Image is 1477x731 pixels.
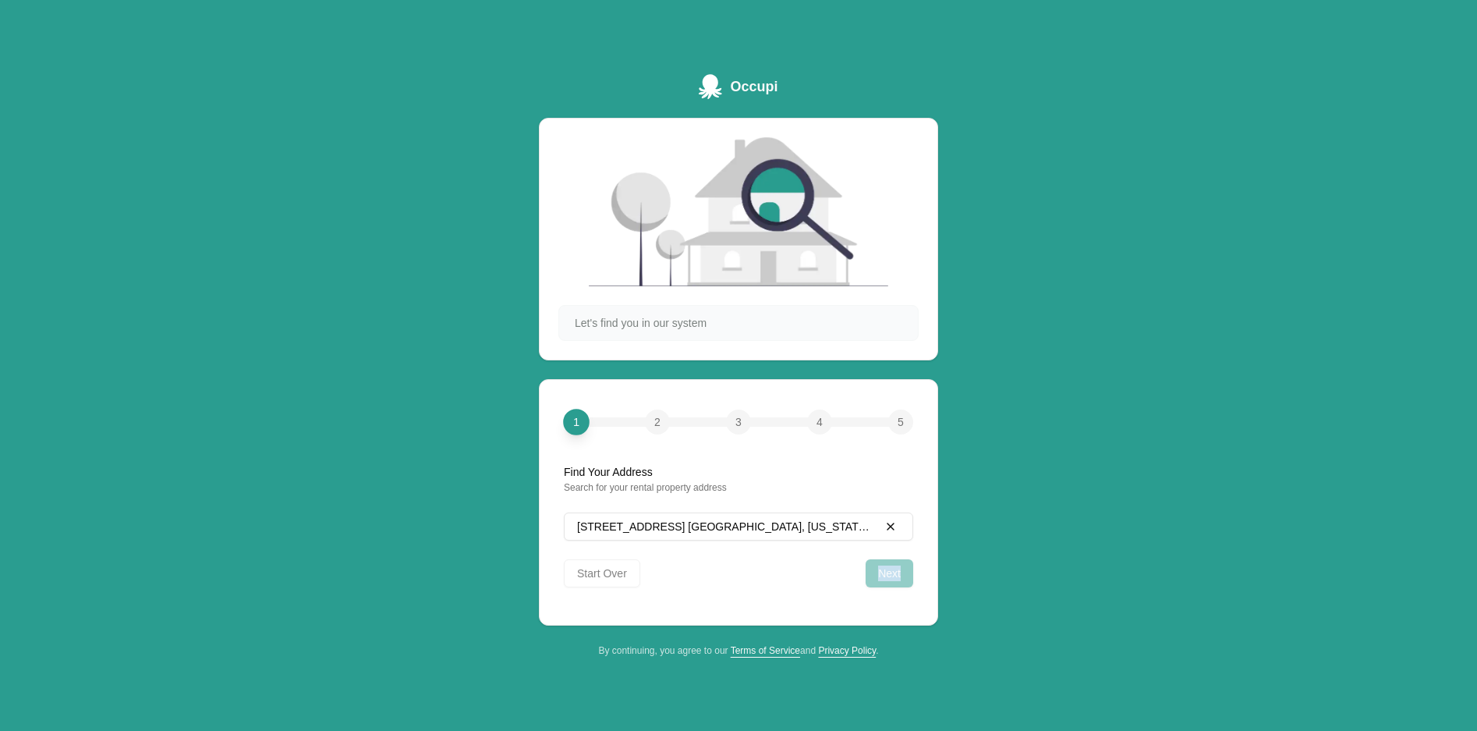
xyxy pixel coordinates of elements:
[818,645,876,656] a: Privacy Policy
[575,315,707,331] span: Let's find you in our system
[730,76,777,98] span: Occupi
[731,645,800,656] a: Terms of Service
[577,519,875,534] span: [STREET_ADDRESS] [GEOGRAPHIC_DATA], [US_STATE] 32819
[699,74,777,99] a: Occupi
[589,137,888,286] img: House searching illustration
[816,414,823,430] span: 4
[539,644,938,657] div: By continuing, you agree to our and .
[735,414,742,430] span: 3
[573,414,579,431] span: 1
[654,414,661,430] span: 2
[898,414,904,430] span: 5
